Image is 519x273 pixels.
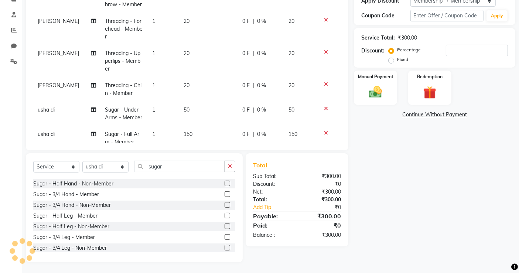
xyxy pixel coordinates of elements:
[38,106,55,113] span: usha di
[397,56,408,63] label: Fixed
[242,50,250,57] span: 0 F
[305,204,347,211] div: ₹0
[365,85,386,100] img: _cash.svg
[247,212,297,221] div: Payable:
[152,18,155,24] span: 1
[33,223,109,231] div: Sugar - Half Leg - Non-Member
[247,180,297,188] div: Discount:
[297,196,346,204] div: ₹300.00
[105,131,139,145] span: Sugar - Full Arm - Member
[297,173,346,180] div: ₹300.00
[134,161,225,172] input: Search or Scan
[38,131,55,137] span: usha di
[297,231,346,239] div: ₹300.00
[288,82,294,89] span: 20
[105,106,142,121] span: Sugar - Under Arms - Member
[33,212,98,220] div: Sugar - Half Leg - Member
[184,50,189,57] span: 20
[361,47,384,55] div: Discount:
[288,131,297,137] span: 150
[288,18,294,24] span: 20
[417,74,443,80] label: Redemption
[33,201,111,209] div: Sugar - 3/4 Hand - Non-Member
[253,17,254,25] span: |
[184,131,192,137] span: 150
[105,50,140,72] span: Threading - Upperlips - Member
[242,82,250,89] span: 0 F
[247,221,297,230] div: Paid:
[247,188,297,196] div: Net:
[257,50,266,57] span: 0 %
[297,212,346,221] div: ₹300.00
[361,34,395,42] div: Service Total:
[355,111,514,119] a: Continue Without Payment
[253,50,254,57] span: |
[419,85,440,101] img: _gift.svg
[152,50,155,57] span: 1
[184,82,189,89] span: 20
[33,191,99,198] div: Sugar - 3/4 Hand - Member
[242,17,250,25] span: 0 F
[257,106,266,114] span: 0 %
[288,50,294,57] span: 20
[152,131,155,137] span: 1
[152,82,155,89] span: 1
[33,233,95,241] div: Sugar - 3/4 Leg - Member
[247,204,305,211] a: Add Tip
[242,130,250,138] span: 0 F
[257,17,266,25] span: 0 %
[33,180,113,188] div: Sugar - Half Hand - Non-Member
[253,82,254,89] span: |
[184,106,189,113] span: 50
[358,74,393,80] label: Manual Payment
[152,106,155,113] span: 1
[297,180,346,188] div: ₹0
[410,10,484,21] input: Enter Offer / Coupon Code
[38,82,79,89] span: [PERSON_NAME]
[253,130,254,138] span: |
[247,196,297,204] div: Total:
[105,18,143,40] span: Threading - Forehead - Member
[486,10,508,21] button: Apply
[398,34,417,42] div: ₹300.00
[33,244,107,252] div: Sugar - 3/4 Leg - Non-Member
[257,130,266,138] span: 0 %
[257,82,266,89] span: 0 %
[247,173,297,180] div: Sub Total:
[247,231,297,239] div: Balance :
[253,106,254,114] span: |
[38,50,79,57] span: [PERSON_NAME]
[242,106,250,114] span: 0 F
[253,161,270,169] span: Total
[397,47,421,53] label: Percentage
[361,12,410,20] div: Coupon Code
[105,82,141,96] span: Threading - Chin - Member
[297,221,346,230] div: ₹0
[184,18,189,24] span: 20
[297,188,346,196] div: ₹300.00
[38,18,79,24] span: [PERSON_NAME]
[288,106,294,113] span: 50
